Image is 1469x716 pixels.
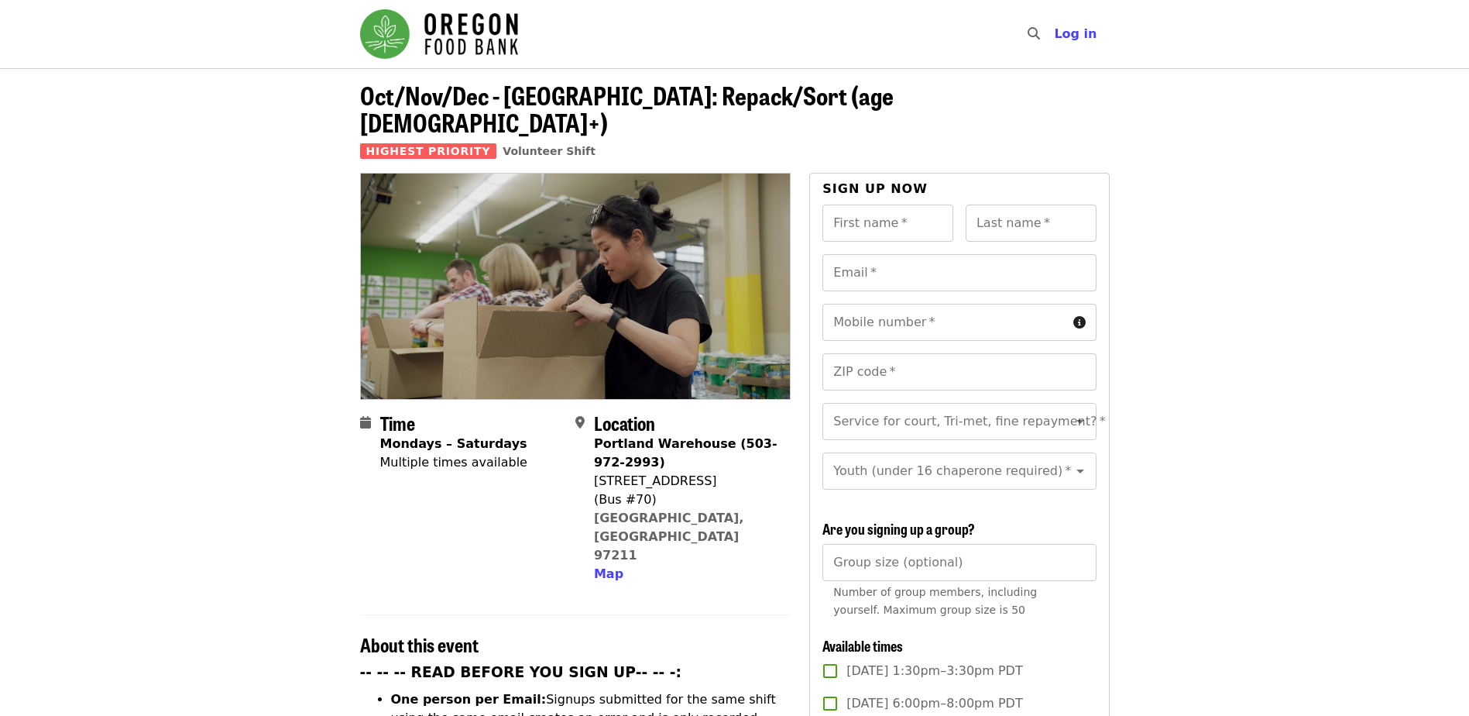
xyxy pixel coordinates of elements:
[575,415,585,430] i: map-marker-alt icon
[360,631,479,658] span: About this event
[360,415,371,430] i: calendar icon
[822,304,1066,341] input: Mobile number
[822,544,1096,581] input: [object Object]
[966,205,1097,242] input: Last name
[594,409,655,436] span: Location
[360,143,497,159] span: Highest Priority
[360,9,518,59] img: Oregon Food Bank - Home
[391,692,547,707] strong: One person per Email:
[822,353,1096,391] input: ZIP code
[594,472,778,491] div: [STREET_ADDRESS]
[594,566,623,581] span: Map
[594,565,623,583] button: Map
[822,254,1096,291] input: Email
[822,205,953,242] input: First name
[1042,19,1109,50] button: Log in
[822,518,975,539] span: Are you signing up a group?
[1073,315,1086,330] i: circle-info icon
[380,453,527,472] div: Multiple times available
[594,511,744,563] a: [GEOGRAPHIC_DATA], [GEOGRAPHIC_DATA] 97211
[846,694,1022,713] span: [DATE] 6:00pm–8:00pm PDT
[1054,26,1097,41] span: Log in
[594,491,778,509] div: (Bus #70)
[846,662,1022,680] span: [DATE] 1:30pm–3:30pm PDT
[822,635,903,656] span: Available times
[1028,26,1040,41] i: search icon
[594,436,777,470] strong: Portland Warehouse (503-972-2993)
[833,586,1037,616] span: Number of group members, including yourself. Maximum group size is 50
[360,77,894,140] span: Oct/Nov/Dec - [GEOGRAPHIC_DATA]: Repack/Sort (age [DEMOGRAPHIC_DATA]+)
[380,436,527,451] strong: Mondays – Saturdays
[360,664,682,680] strong: -- -- -- READ BEFORE YOU SIGN UP-- -- -:
[503,145,595,157] a: Volunteer Shift
[1069,411,1091,432] button: Open
[822,181,928,196] span: Sign up now
[380,409,415,436] span: Time
[1049,15,1062,53] input: Search
[1069,460,1091,482] button: Open
[361,174,791,398] img: Oct/Nov/Dec - Portland: Repack/Sort (age 8+) organized by Oregon Food Bank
